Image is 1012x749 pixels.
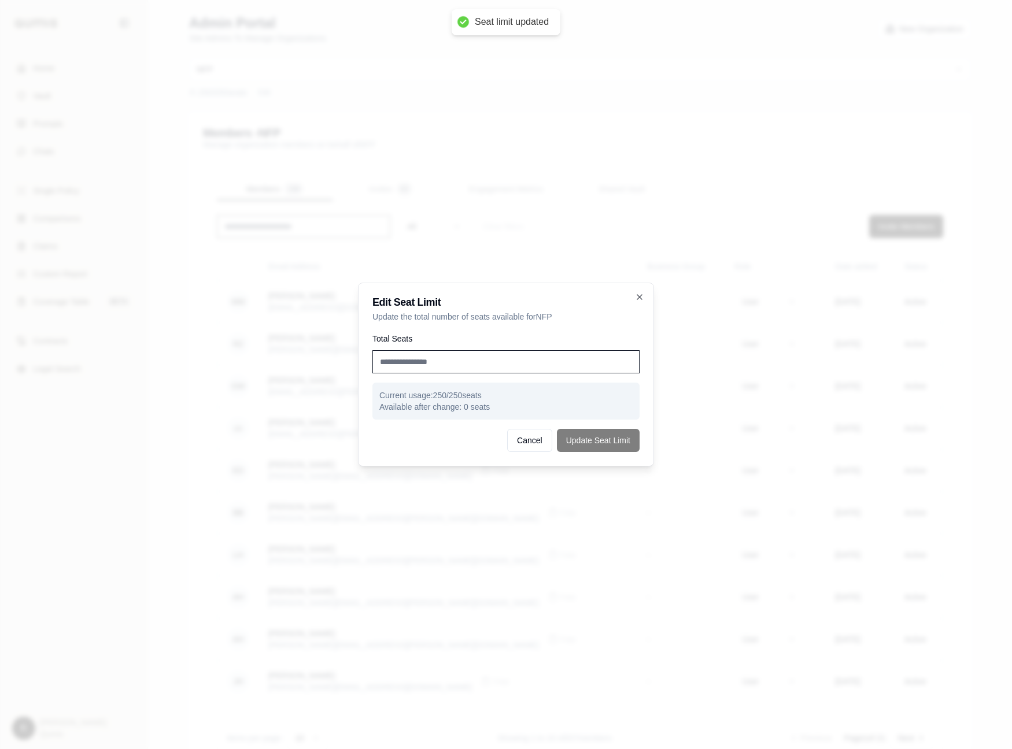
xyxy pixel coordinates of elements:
[372,334,412,343] label: Total Seats
[372,311,640,322] p: Update the total number of seats available for NFP
[507,429,552,452] button: Cancel
[379,401,633,413] p: Available after change: 0 seats
[379,390,633,401] p: Current usage: 250 / 250 seats
[372,297,640,307] h2: Edit Seat Limit
[475,16,549,28] div: Seat limit updated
